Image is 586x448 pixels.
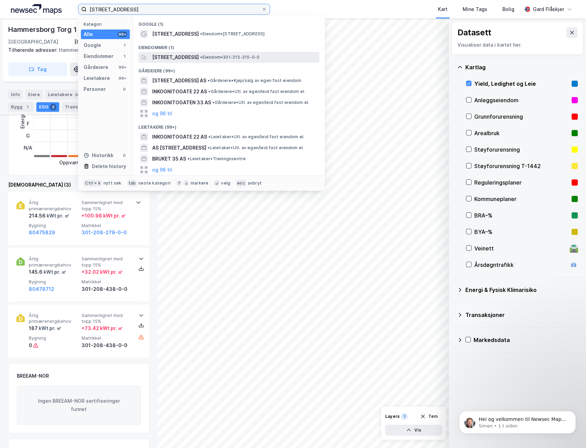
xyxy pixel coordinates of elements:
[84,85,106,93] div: Personer
[17,386,141,425] div: Ingen BREEAM-NOR sertifiseringer funnet
[8,62,67,76] button: Tag
[24,104,31,110] div: 1
[457,41,577,49] div: Visualiser data i kartet her.
[36,102,59,112] div: ESG
[208,134,304,140] span: Leietaker • Utl. av egen/leid fast eiendom el.
[502,5,514,13] div: Bolig
[474,261,567,269] div: Årsdøgntrafikk
[152,133,207,141] span: INKOGNITOGATE 22 AS
[84,52,113,60] div: Eiendommer
[200,55,259,60] span: Eiendom • 301-213-215-0-0
[8,46,144,54] div: Hammersborg Torg 3
[463,5,487,13] div: Mine Tags
[29,268,66,276] div: 145.6
[82,335,132,341] span: Matrikkel
[221,180,230,186] div: velg
[82,324,123,332] div: + 73.42 kWt pr. ㎡
[474,96,569,104] div: Anleggseiendom
[8,102,34,112] div: Bygg
[84,22,130,27] div: Kategori
[82,200,132,212] span: Sammenlignet med topp 15%
[133,119,325,131] div: Leietakere (99+)
[152,98,211,107] span: INKOGNITOGATEN 33 AS
[401,413,408,420] div: 1
[208,89,210,94] span: •
[152,109,172,118] button: og 96 til
[74,91,83,98] div: 381
[208,145,304,151] span: Leietaker • Utl. av egen/leid fast eiendom el.
[385,425,442,436] button: Vis
[474,336,578,344] div: Markedsdata
[29,324,61,332] div: 187
[29,285,54,293] button: 80478712
[82,223,132,228] span: Matrikkel
[8,38,58,46] div: [GEOGRAPHIC_DATA]
[84,63,108,71] div: Gårdeiere
[474,211,569,220] div: BRA–%
[50,104,57,110] div: 3
[474,228,569,236] div: BYA–%
[533,5,564,13] div: Gard Flåskjer
[187,156,190,161] span: •
[187,156,246,162] span: Leietaker • Treningssentre
[474,162,569,170] div: Støyforurensning T-1442
[17,372,49,380] div: BREEAM-NOR
[103,180,122,186] div: nytt søk
[82,279,132,285] span: Matrikkel
[122,43,127,48] div: 1
[200,55,202,60] span: •
[569,244,578,253] div: 🛣️
[449,397,586,445] iframe: Intercom notifications melding
[465,63,578,71] div: Kartlag
[84,74,110,82] div: Leietakere
[84,151,113,160] div: Historikk
[208,134,210,139] span: •
[465,286,578,294] div: Energi & Fysisk Klimarisiko
[133,39,325,52] div: Eiendommer (1)
[133,63,325,75] div: Gårdeiere (99+)
[208,78,210,83] span: •
[24,142,32,154] div: N/A
[82,256,132,268] span: Sammenlignet med topp 15%
[84,180,102,187] div: Ctrl + k
[133,16,325,28] div: Google (1)
[87,4,261,14] input: Søk på adresse, matrikkel, gårdeiere, leietakere eller personer
[29,335,79,341] span: Bygning
[8,181,149,189] div: [DEMOGRAPHIC_DATA] (3)
[29,279,79,285] span: Bygning
[29,228,55,237] button: 80475829
[29,341,32,350] div: 0
[208,145,210,150] span: •
[474,145,569,154] div: Støyforurensning
[29,256,79,268] span: Årlig primærenergibehov
[248,180,262,186] div: avbryt
[45,90,86,99] div: Leietakere
[438,5,448,13] div: Kart
[474,80,569,88] div: Yield, Ledighet og Leie
[122,54,127,59] div: 1
[8,90,23,99] div: Info
[138,180,171,186] div: neste kategori
[212,100,309,105] span: Gårdeiere • Utl. av egen/leid fast eiendom el.
[38,324,61,332] div: kWt pr. ㎡
[82,285,132,293] div: 301-208-438-0-0
[82,341,132,350] div: 301-208-438-0-0
[152,155,186,163] span: BRUKET 35 AS
[474,129,569,137] div: Arealbruk
[82,212,126,220] div: + 100.98 kWt pr. ㎡
[82,228,127,237] button: 301-208-279-0-0
[465,311,578,319] div: Transaksjoner
[200,31,202,36] span: •
[200,31,265,37] span: Eiendom • [STREET_ADDRESS]
[82,313,132,325] span: Sammenlignet med topp 15%
[8,24,78,35] div: Hammersborg Torg 1
[29,200,79,212] span: Årlig primærenergibehov
[236,180,246,187] div: esc
[474,113,569,121] div: Grunnforurensning
[122,153,127,158] div: 0
[24,118,32,130] div: F
[29,223,79,228] span: Bygning
[474,244,567,252] div: Veinett
[74,38,149,46] div: [GEOGRAPHIC_DATA], 208/438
